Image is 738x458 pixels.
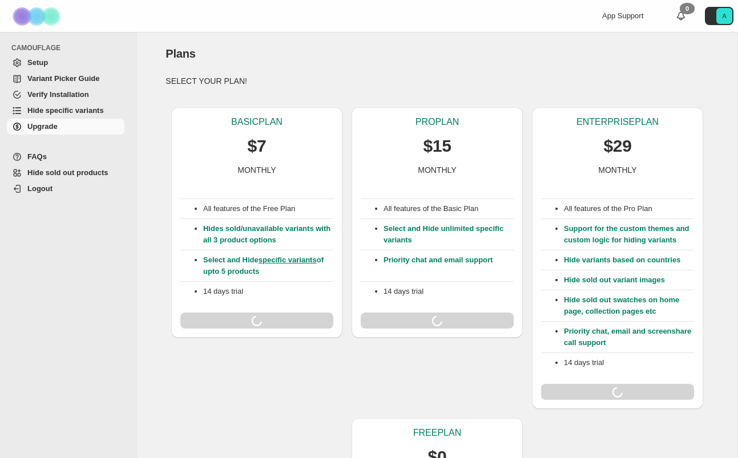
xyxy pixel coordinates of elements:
[418,164,456,176] p: MONTHLY
[27,184,53,193] span: Logout
[203,254,333,277] p: Select and Hide of upto 5 products
[259,256,317,264] a: specific variants
[564,274,694,286] p: Hide sold out variant images
[27,168,108,177] span: Hide sold out products
[7,149,124,165] a: FAQs
[203,203,333,214] p: All features of the Free Plan
[203,223,333,246] p: Hides sold/unavailable variants with all 3 product options
[237,164,276,176] p: MONTHLY
[7,87,124,103] a: Verify Installation
[564,254,694,266] p: Hide variants based on countries
[7,55,124,71] a: Setup
[416,116,459,128] p: PRO PLAN
[598,164,636,176] p: MONTHLY
[722,13,727,19] text: A
[27,90,89,99] span: Verify Installation
[576,116,659,128] p: ENTERPRISE PLAN
[384,203,514,214] p: All features of the Basic Plan
[166,75,708,87] p: SELECT YOUR PLAN!
[248,135,267,157] p: $7
[27,106,104,115] span: Hide specific variants
[166,47,195,60] span: Plans
[564,294,694,317] p: Hide sold out swatches on home page, collection pages etc
[27,74,99,83] span: Variant Picker Guide
[9,1,66,32] img: Camouflage
[705,7,733,25] button: Avatar with initials A
[7,119,124,135] a: Upgrade
[716,8,732,24] span: Avatar with initials A
[7,103,124,119] a: Hide specific variants
[231,116,283,128] p: BASIC PLAN
[384,254,514,277] p: Priority chat and email support
[27,152,47,161] span: FAQs
[602,11,643,20] span: App Support
[564,326,694,348] p: Priority chat, email and screenshare call support
[27,122,58,131] span: Upgrade
[27,58,48,67] span: Setup
[680,3,695,14] div: 0
[603,135,631,157] p: $29
[7,71,124,87] a: Variant Picker Guide
[7,181,124,197] a: Logout
[413,427,461,439] p: FREE PLAN
[384,286,514,297] p: 14 days trial
[564,357,694,368] p: 14 days trial
[564,203,694,214] p: All features of the Pro Plan
[384,223,514,246] p: Select and Hide unlimited specific variants
[203,286,333,297] p: 14 days trial
[423,135,451,157] p: $15
[7,165,124,181] a: Hide sold out products
[564,223,694,246] p: Support for the custom themes and custom logic for hiding variants
[675,10,687,22] a: 0
[11,43,129,52] span: CAMOUFLAGE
